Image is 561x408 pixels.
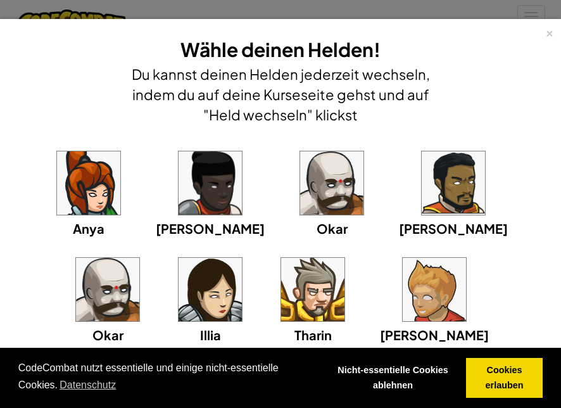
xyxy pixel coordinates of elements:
img: portrait.png [57,151,120,215]
img: portrait.png [281,258,344,321]
h3: Wähle deinen Helden! [122,35,439,64]
h4: Du kannst deinen Helden jederzeit wechseln, indem du auf deine Kurseseite gehst und auf "Held wec... [122,64,439,125]
img: portrait.png [179,151,242,215]
span: Okar [92,327,123,343]
span: [PERSON_NAME] [380,327,489,343]
span: [PERSON_NAME] [156,220,265,236]
span: Anya [73,220,104,236]
span: CodeCombat nutzt essentielle und einige nicht-essentielle Cookies. [18,360,314,395]
span: Tharin [294,327,332,343]
span: Illia [200,327,221,343]
div: × [545,25,554,38]
a: deny cookies [324,358,462,398]
img: portrait.png [300,151,363,215]
img: portrait.png [179,258,242,321]
img: portrait.png [403,258,466,321]
span: [PERSON_NAME] [399,220,508,236]
a: learn more about cookies [58,376,118,395]
img: portrait.png [422,151,485,215]
span: Okar [317,220,348,236]
img: portrait.png [76,258,139,321]
a: allow cookies [466,358,543,398]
